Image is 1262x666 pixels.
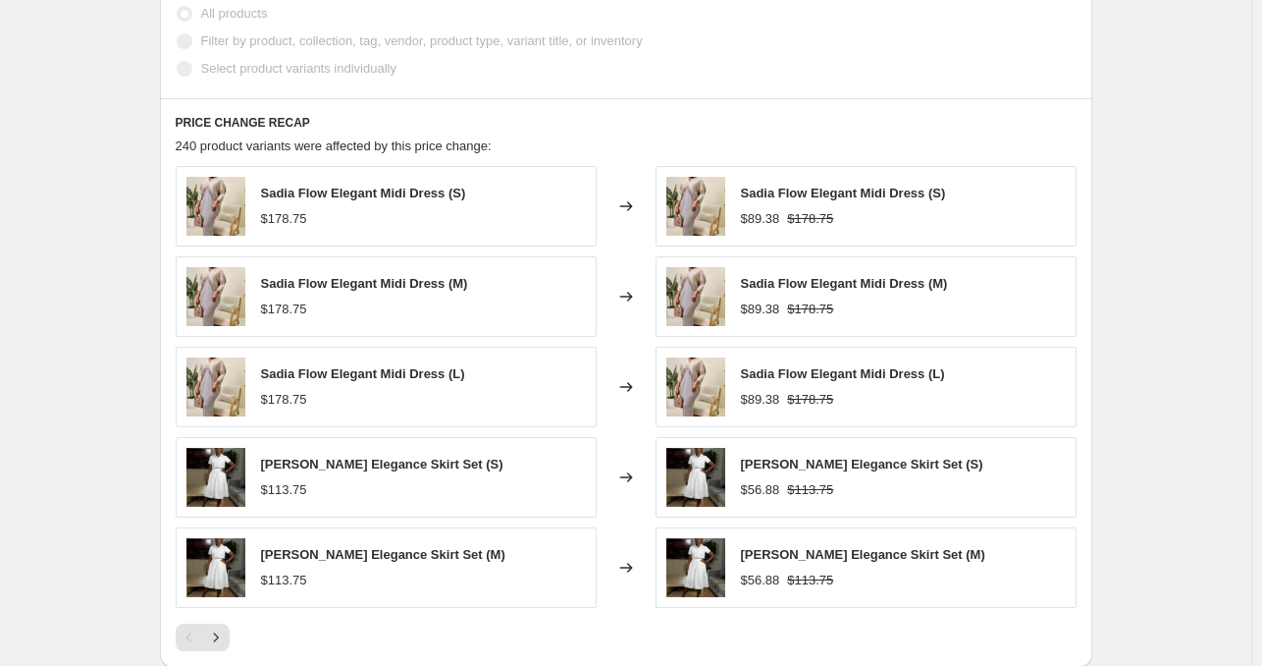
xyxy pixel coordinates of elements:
div: $89.38 [741,390,780,410]
img: 8_80x.png [186,177,245,236]
strike: $178.75 [787,390,833,410]
span: Sadia Flow Elegant Midi Dress (L) [741,366,945,381]
span: [PERSON_NAME] Elegance Skirt Set (M) [741,547,985,562]
div: $56.88 [741,480,780,500]
div: $56.88 [741,571,780,590]
div: $178.75 [261,390,307,410]
img: MJohn-3J4A0287_80x.jpg [186,538,245,597]
img: 8_80x.png [186,358,245,416]
div: $89.38 [741,300,780,319]
div: $178.75 [261,209,307,229]
strike: $178.75 [787,300,833,319]
span: Sadia Flow Elegant Midi Dress (L) [261,366,465,381]
img: 8_80x.png [666,267,725,326]
nav: Pagination [176,624,230,651]
img: 8_80x.png [186,267,245,326]
button: Next [202,624,230,651]
span: Sadia Flow Elegant Midi Dress (S) [261,186,466,200]
span: [PERSON_NAME] Elegance Skirt Set (M) [261,547,505,562]
div: $89.38 [741,209,780,229]
img: 8_80x.png [666,177,725,236]
img: 8_80x.png [666,358,725,416]
span: [PERSON_NAME] Elegance Skirt Set (S) [741,457,983,472]
strike: $113.75 [787,571,833,590]
span: Sadia Flow Elegant Midi Dress (S) [741,186,946,200]
strike: $113.75 [787,480,833,500]
h6: PRICE CHANGE RECAP [176,115,1077,131]
strike: $178.75 [787,209,833,229]
span: 240 product variants were affected by this price change: [176,139,492,153]
span: Select product variants individually [201,61,396,76]
div: $113.75 [261,480,307,500]
span: All products [201,6,268,21]
div: $178.75 [261,300,307,319]
span: Filter by product, collection, tag, vendor, product type, variant title, or inventory [201,33,643,48]
img: MJohn-3J4A0287_80x.jpg [666,448,725,507]
span: Sadia Flow Elegant Midi Dress (M) [741,276,948,291]
img: MJohn-3J4A0287_80x.jpg [666,538,725,597]
span: Sadia Flow Elegant Midi Dress (M) [261,276,468,291]
div: $113.75 [261,571,307,590]
img: MJohn-3J4A0287_80x.jpg [186,448,245,507]
span: [PERSON_NAME] Elegance Skirt Set (S) [261,457,503,472]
